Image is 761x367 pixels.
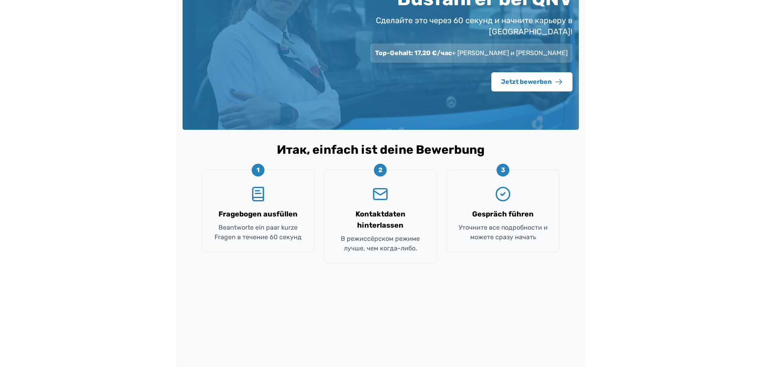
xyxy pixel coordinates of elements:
[501,78,552,85] font: Jetzt bewerben
[219,210,298,218] font: Fragebogen ausfüllen
[459,224,548,241] font: Уточните все подробности и можете сразу начать
[491,72,572,91] button: Jetzt bewerben
[341,235,420,252] font: В режиссёрском режиме лучше, чем когда-либо.
[256,166,260,174] font: 1
[372,186,388,202] svg: Почта
[495,186,511,202] svg: CircleCheck
[215,224,302,241] font: Beantworte ein paar kurze Fragen в течение 60 секунд
[472,210,534,218] font: Gespräch führen
[250,186,266,202] svg: BookText
[375,49,452,57] font: Top-Gehalt: 17,20 €/час
[452,49,568,57] font: + [PERSON_NAME] и [PERSON_NAME]
[376,16,572,36] font: Сделайте это через 60 секунд и начните карьеру в [GEOGRAPHIC_DATA]!
[501,166,505,174] font: 3
[277,143,485,157] font: Итак, einfach ist deine Bewerbung
[356,210,405,230] font: Kontaktdaten hinterlassen
[378,166,382,174] font: 2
